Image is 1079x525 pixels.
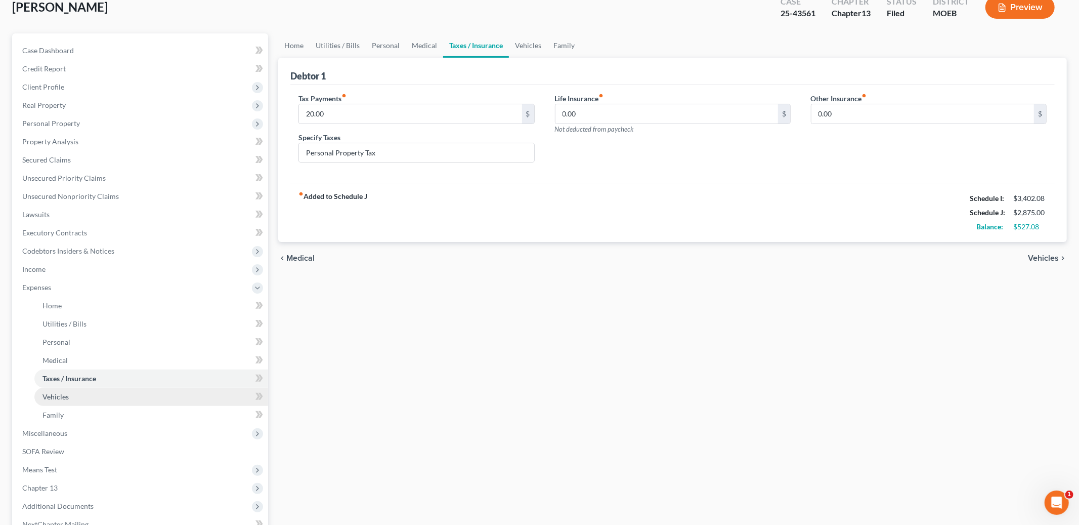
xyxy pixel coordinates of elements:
[811,93,867,104] label: Other Insurance
[1034,104,1046,124] div: $
[278,254,315,262] button: chevron_left Medical
[310,33,366,58] a: Utilities / Bills
[509,33,547,58] a: Vehicles
[298,191,367,234] strong: Added to Schedule J
[22,210,50,219] span: Lawsuits
[34,388,268,406] a: Vehicles
[22,64,66,73] span: Credit Report
[22,447,64,456] span: SOFA Review
[42,338,70,346] span: Personal
[778,104,790,124] div: $
[298,132,340,143] label: Specify Taxes
[443,33,509,58] a: Taxes / Insurance
[14,133,268,151] a: Property Analysis
[1045,491,1069,515] iframe: Intercom live chat
[22,502,94,510] span: Additional Documents
[22,483,58,492] span: Chapter 13
[42,356,68,365] span: Medical
[14,442,268,461] a: SOFA Review
[1013,193,1047,204] div: $3,402.08
[555,104,778,124] input: --
[286,254,315,262] span: Medical
[42,319,87,328] span: Utilities / Bills
[970,208,1005,217] strong: Schedule J:
[14,206,268,224] a: Lawsuits
[22,101,66,109] span: Real Property
[406,33,443,58] a: Medical
[1059,254,1067,262] i: chevron_right
[34,297,268,315] a: Home
[290,70,326,82] div: Debtor 1
[42,392,69,401] span: Vehicles
[811,104,1034,124] input: --
[22,465,57,474] span: Means Test
[547,33,581,58] a: Family
[299,104,522,124] input: --
[34,370,268,388] a: Taxes / Insurance
[42,301,62,310] span: Home
[1013,222,1047,232] div: $527.08
[1028,254,1059,262] span: Vehicles
[298,191,304,196] i: fiber_manual_record
[34,333,268,351] a: Personal
[34,315,268,333] a: Utilities / Bills
[341,93,347,98] i: fiber_manual_record
[299,143,534,163] input: Specify...
[22,265,46,273] span: Income
[22,228,87,237] span: Executory Contracts
[278,254,286,262] i: chevron_left
[22,83,64,91] span: Client Profile
[1028,254,1067,262] button: Vehicles chevron_right
[22,283,51,292] span: Expenses
[861,8,871,18] span: 13
[298,93,347,104] label: Tax Payments
[832,8,871,19] div: Chapter
[933,8,969,19] div: MOEB
[970,194,1004,203] strong: Schedule I:
[22,192,119,200] span: Unsecured Nonpriority Claims
[22,119,80,128] span: Personal Property
[522,104,534,124] div: $
[1013,208,1047,218] div: $2,875.00
[887,8,917,19] div: Filed
[14,60,268,78] a: Credit Report
[555,93,604,104] label: Life Insurance
[42,374,96,383] span: Taxes / Insurance
[34,406,268,424] a: Family
[599,93,604,98] i: fiber_manual_record
[366,33,406,58] a: Personal
[976,222,1003,231] strong: Balance:
[781,8,815,19] div: 25-43561
[22,429,67,437] span: Miscellaneous
[14,169,268,187] a: Unsecured Priority Claims
[34,351,268,370] a: Medical
[22,137,78,146] span: Property Analysis
[14,42,268,60] a: Case Dashboard
[22,46,74,55] span: Case Dashboard
[555,125,634,133] span: Not deducted from paycheck
[22,247,114,255] span: Codebtors Insiders & Notices
[1065,491,1073,499] span: 1
[42,411,64,419] span: Family
[14,187,268,206] a: Unsecured Nonpriority Claims
[22,174,106,182] span: Unsecured Priority Claims
[278,33,310,58] a: Home
[14,224,268,242] a: Executory Contracts
[22,155,71,164] span: Secured Claims
[14,151,268,169] a: Secured Claims
[862,93,867,98] i: fiber_manual_record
